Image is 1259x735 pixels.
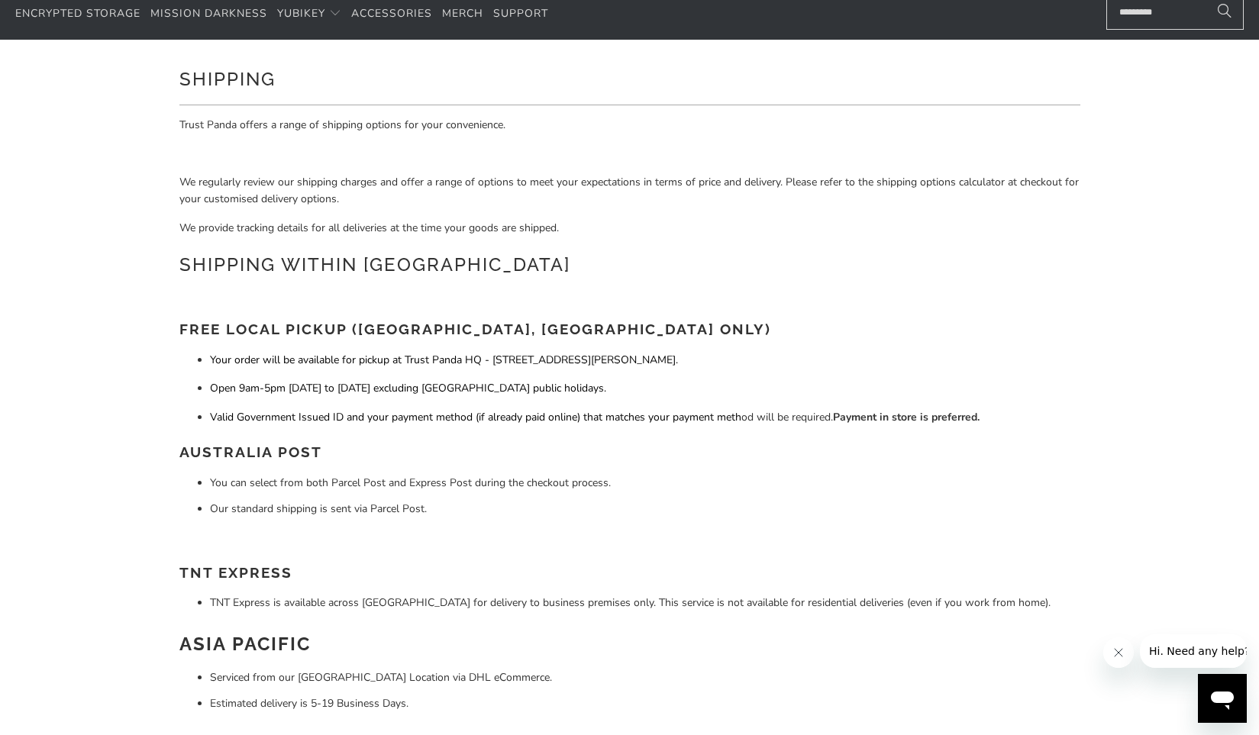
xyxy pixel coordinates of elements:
[351,6,432,21] span: Accessories
[1140,634,1247,668] iframe: Message from company
[833,410,980,424] strong: Payment in store is preferred.
[179,633,311,655] b: Asia Pacific
[210,595,1080,611] li: TNT Express is available across [GEOGRAPHIC_DATA] for delivery to business premises only. This se...
[1103,637,1134,668] iframe: Close message
[179,117,1080,134] p: Trust Panda offers a range of shipping options for your convenience.
[179,248,1080,279] h1: Shipping within [GEOGRAPHIC_DATA]
[210,381,606,395] span: Open 9am-5pm [DATE] to [DATE] excluding [GEOGRAPHIC_DATA] public holidays.
[150,6,267,21] span: Mission Darkness
[210,409,1080,426] p: od will be required.
[210,669,1080,686] li: Serviced from our [GEOGRAPHIC_DATA] Location via DHL eCommerce.
[210,695,1080,712] li: Estimated delivery is 5-19 Business Days.
[277,6,325,21] span: YubiKey
[442,6,483,21] span: Merch
[179,63,1080,93] h1: Shipping
[210,410,741,424] span: Valid Government Issued ID and your payment method (if already paid online) that matches your pay...
[493,6,548,21] span: Support
[9,11,110,23] span: Hi. Need any help?
[179,321,771,337] strong: Free Local Pickup ([GEOGRAPHIC_DATA], [GEOGRAPHIC_DATA] Only)
[179,221,559,235] span: We provide tracking details for all deliveries at the time your goods are shipped.
[210,501,1080,517] li: Our standard shipping is sent via Parcel Post.
[210,475,1080,492] li: You can select from both Parcel Post and Express Post during the checkout process.
[1198,674,1247,723] iframe: Button to launch messaging window
[179,175,1079,206] span: We regularly review our shipping charges and offer a range of options to meet your expectations i...
[210,353,678,367] span: Your order will be available for pickup at Trust Panda HQ - [STREET_ADDRESS][PERSON_NAME].
[179,443,322,460] strong: Australia Post
[179,564,292,581] strong: TNT Express
[15,6,140,21] span: Encrypted Storage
